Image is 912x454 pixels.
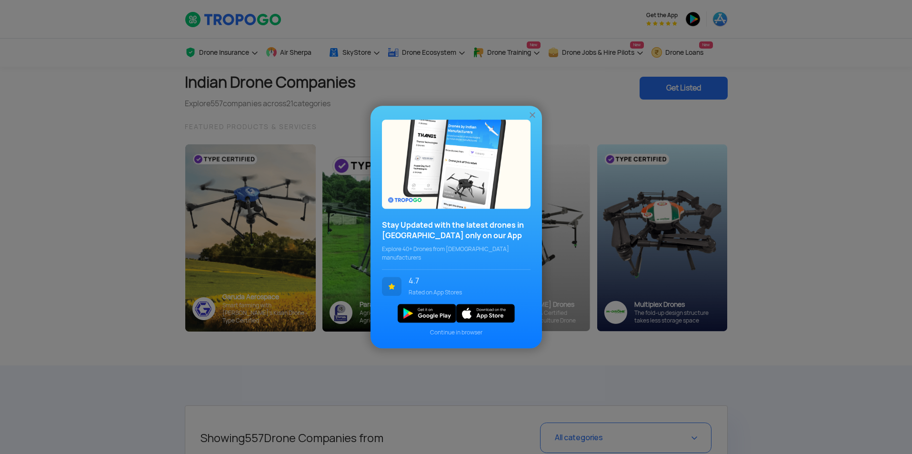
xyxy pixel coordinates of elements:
[528,110,537,120] img: ic_close.png
[382,120,531,209] img: bg_popupecosystem.png
[382,245,531,262] span: Explore 40+ Drones from [DEMOGRAPHIC_DATA] manufacturers
[382,220,531,241] h3: Stay Updated with the latest drones in [GEOGRAPHIC_DATA] only on our App
[398,304,456,323] img: img_playstore.png
[409,288,523,297] span: Rated on App Stores
[409,277,523,285] span: 4.7
[456,304,515,323] img: ios_new.svg
[382,328,531,337] span: Continue in browser
[382,277,401,296] img: ic_star.svg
